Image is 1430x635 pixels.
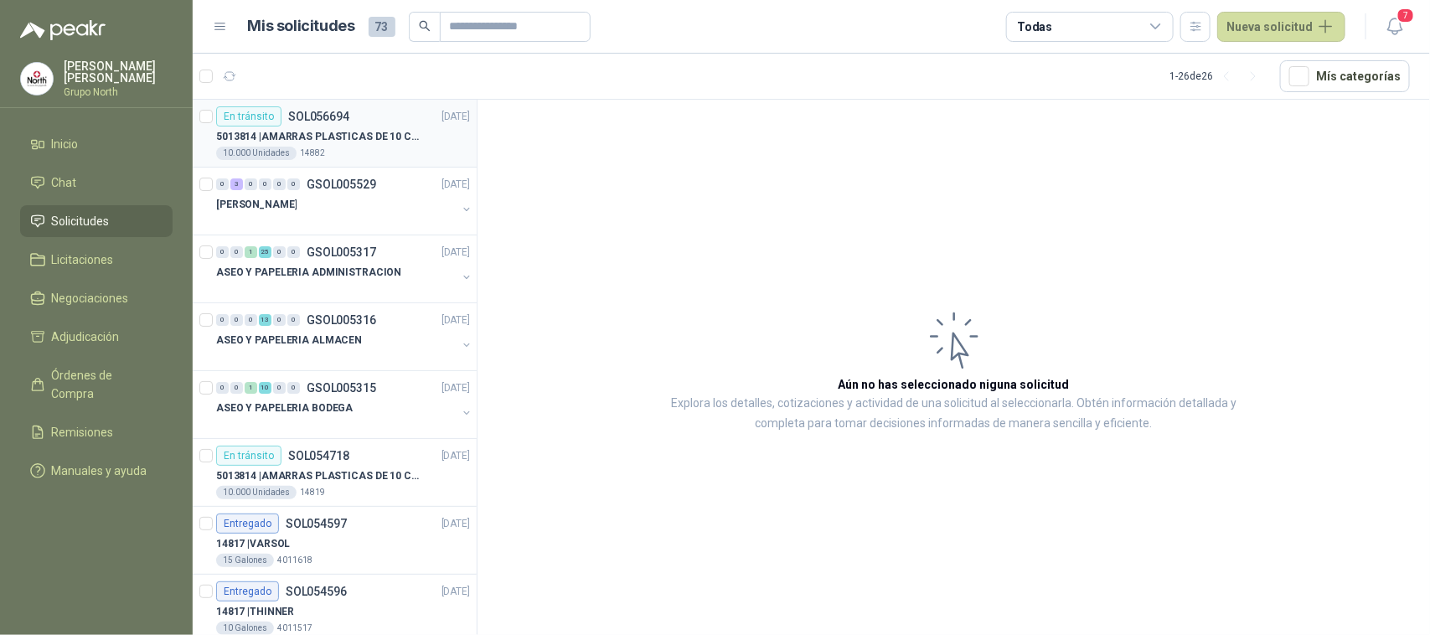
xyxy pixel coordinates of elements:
div: Todas [1017,18,1052,36]
p: 14817 | VARSOL [216,536,290,552]
a: EntregadoSOL054597[DATE] 14817 |VARSOL15 Galones4011618 [193,507,477,575]
div: 10.000 Unidades [216,486,297,499]
span: 7 [1396,8,1415,23]
p: GSOL005316 [307,314,376,326]
a: En tránsitoSOL056694[DATE] 5013814 |AMARRAS PLASTICAS DE 10 CMS10.000 Unidades14882 [193,100,477,168]
a: Chat [20,167,173,199]
span: Órdenes de Compra [52,366,157,403]
span: Remisiones [52,423,114,441]
p: [DATE] [441,109,470,125]
div: 0 [230,382,243,394]
div: En tránsito [216,106,281,126]
p: [DATE] [441,312,470,328]
a: Remisiones [20,416,173,448]
div: 0 [273,314,286,326]
a: 0 0 1 25 0 0 GSOL005317[DATE] ASEO Y PAPELERIA ADMINISTRACION [216,242,473,296]
div: En tránsito [216,446,281,466]
a: Inicio [20,128,173,160]
div: 0 [245,178,257,190]
a: Órdenes de Compra [20,359,173,410]
div: 0 [287,178,300,190]
p: [DATE] [441,516,470,532]
div: 0 [273,382,286,394]
span: search [419,20,431,32]
p: [DATE] [441,245,470,261]
p: [DATE] [441,177,470,193]
div: 0 [259,178,271,190]
button: Mís categorías [1280,60,1410,92]
div: 10.000 Unidades [216,147,297,160]
a: Licitaciones [20,244,173,276]
span: Negociaciones [52,289,129,307]
p: 4011618 [277,554,312,567]
p: [DATE] [441,380,470,396]
p: [PERSON_NAME] [PERSON_NAME] [64,60,173,84]
p: 14819 [300,486,325,499]
div: Entregado [216,581,279,601]
p: ASEO Y PAPELERIA BODEGA [216,400,353,416]
a: Manuales y ayuda [20,455,173,487]
span: Chat [52,173,77,192]
div: 0 [216,246,229,258]
p: 14817 | THINNER [216,604,294,620]
div: 15 Galones [216,554,274,567]
p: Grupo North [64,87,173,97]
h3: Aún no has seleccionado niguna solicitud [839,375,1070,394]
div: 0 [273,246,286,258]
div: 0 [287,314,300,326]
p: Explora los detalles, cotizaciones y actividad de una solicitud al seleccionarla. Obtén informaci... [645,394,1262,434]
a: 0 3 0 0 0 0 GSOL005529[DATE] [PERSON_NAME] [216,174,473,228]
div: 1 [245,246,257,258]
div: 0 [230,314,243,326]
span: 73 [369,17,395,37]
p: ASEO Y PAPELERIA ADMINISTRACION [216,265,401,281]
p: 5013814 | AMARRAS PLASTICAS DE 10 CMS [216,468,425,484]
a: Adjudicación [20,321,173,353]
img: Company Logo [21,63,53,95]
p: GSOL005529 [307,178,376,190]
a: 0 0 0 13 0 0 GSOL005316[DATE] ASEO Y PAPELERIA ALMACEN [216,310,473,364]
div: 0 [287,382,300,394]
a: En tránsitoSOL054718[DATE] 5013814 |AMARRAS PLASTICAS DE 10 CMS10.000 Unidades14819 [193,439,477,507]
p: SOL054597 [286,518,347,529]
div: 0 [245,314,257,326]
span: Solicitudes [52,212,110,230]
p: [PERSON_NAME] [216,197,297,213]
p: ASEO Y PAPELERIA ALMACEN [216,333,362,348]
h1: Mis solicitudes [248,14,355,39]
img: Logo peakr [20,20,106,40]
p: SOL054718 [288,450,349,462]
p: 4011517 [277,622,312,635]
div: 1 - 26 de 26 [1169,63,1267,90]
div: 0 [273,178,286,190]
a: 0 0 1 10 0 0 GSOL005315[DATE] ASEO Y PAPELERIA BODEGA [216,378,473,431]
div: 0 [287,246,300,258]
p: [DATE] [441,448,470,464]
p: SOL054596 [286,586,347,597]
p: GSOL005317 [307,246,376,258]
span: Licitaciones [52,250,114,269]
p: SOL056694 [288,111,349,122]
p: 14882 [300,147,325,160]
span: Inicio [52,135,79,153]
span: Adjudicación [52,328,120,346]
div: 0 [216,382,229,394]
span: Manuales y ayuda [52,462,147,480]
div: 1 [245,382,257,394]
div: 3 [230,178,243,190]
div: 10 [259,382,271,394]
a: Negociaciones [20,282,173,314]
p: [DATE] [441,584,470,600]
div: 25 [259,246,271,258]
p: GSOL005315 [307,382,376,394]
div: Entregado [216,514,279,534]
a: Solicitudes [20,205,173,237]
div: 10 Galones [216,622,274,635]
div: 0 [216,314,229,326]
div: 13 [259,314,271,326]
div: 0 [216,178,229,190]
button: 7 [1380,12,1410,42]
button: Nueva solicitud [1217,12,1345,42]
div: 0 [230,246,243,258]
p: 5013814 | AMARRAS PLASTICAS DE 10 CMS [216,129,425,145]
